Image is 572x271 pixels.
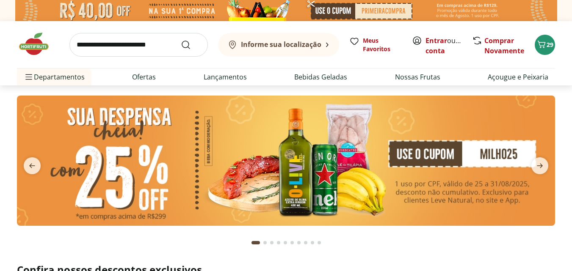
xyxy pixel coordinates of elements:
[17,31,59,57] img: Hortifruti
[316,233,323,253] button: Go to page 10 from fs-carousel
[363,36,402,53] span: Meus Favoritos
[349,36,402,53] a: Meus Favoritos
[282,233,289,253] button: Go to page 5 from fs-carousel
[525,157,555,174] button: next
[395,72,440,82] a: Nossas Frutas
[218,33,339,57] button: Informe sua localização
[547,41,553,49] span: 29
[488,72,548,82] a: Açougue e Peixaria
[69,33,208,57] input: search
[250,233,262,253] button: Current page from fs-carousel
[484,36,524,55] a: Comprar Novamente
[294,72,347,82] a: Bebidas Geladas
[426,36,472,55] a: Criar conta
[535,35,555,55] button: Carrinho
[24,67,34,87] button: Menu
[132,72,156,82] a: Ofertas
[17,96,555,226] img: cupom
[204,72,247,82] a: Lançamentos
[275,233,282,253] button: Go to page 4 from fs-carousel
[302,233,309,253] button: Go to page 8 from fs-carousel
[262,233,268,253] button: Go to page 2 from fs-carousel
[181,40,201,50] button: Submit Search
[24,67,85,87] span: Departamentos
[296,233,302,253] button: Go to page 7 from fs-carousel
[289,233,296,253] button: Go to page 6 from fs-carousel
[426,36,447,45] a: Entrar
[309,233,316,253] button: Go to page 9 from fs-carousel
[241,40,321,49] b: Informe sua localização
[426,36,463,56] span: ou
[268,233,275,253] button: Go to page 3 from fs-carousel
[17,157,47,174] button: previous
